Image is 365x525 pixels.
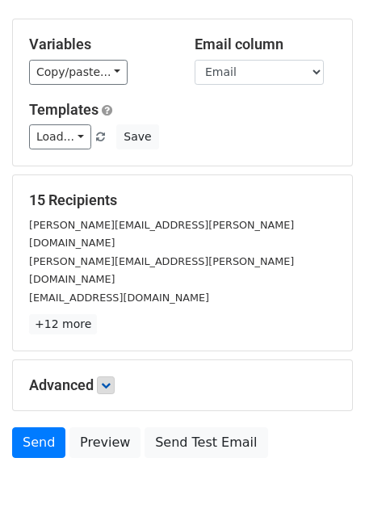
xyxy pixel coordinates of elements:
[29,60,128,85] a: Copy/paste...
[29,376,336,394] h5: Advanced
[284,447,365,525] iframe: Chat Widget
[29,36,170,53] h5: Variables
[12,427,65,458] a: Send
[145,427,267,458] a: Send Test Email
[29,314,97,334] a: +12 more
[29,292,209,304] small: [EMAIL_ADDRESS][DOMAIN_NAME]
[29,124,91,149] a: Load...
[29,255,294,286] small: [PERSON_NAME][EMAIL_ADDRESS][PERSON_NAME][DOMAIN_NAME]
[195,36,336,53] h5: Email column
[29,191,336,209] h5: 15 Recipients
[29,101,99,118] a: Templates
[29,219,294,250] small: [PERSON_NAME][EMAIL_ADDRESS][PERSON_NAME][DOMAIN_NAME]
[116,124,158,149] button: Save
[69,427,141,458] a: Preview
